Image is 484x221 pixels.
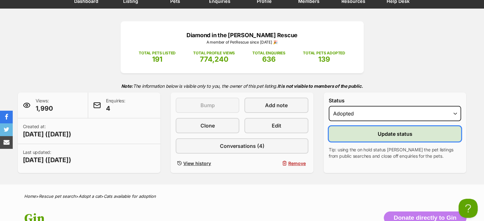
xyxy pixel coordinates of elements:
[220,142,264,150] span: Conversations (4)
[244,159,308,168] button: Remove
[106,98,125,113] p: Enquiries:
[36,104,53,113] span: 1,990
[23,130,71,139] span: [DATE] ([DATE])
[23,123,71,139] p: Created at:
[459,199,478,218] iframe: Help Scout Beacon - Open
[288,160,306,167] span: Remove
[139,50,176,56] p: TOTAL PETS LISTED
[23,149,71,164] p: Last updated:
[272,122,281,129] span: Edit
[152,55,162,63] span: 191
[265,101,288,109] span: Add note
[200,122,215,129] span: Clone
[244,118,308,133] a: Edit
[36,98,53,113] p: Views:
[23,155,71,164] span: [DATE] ([DATE])
[176,138,308,154] a: Conversations (4)
[200,55,228,63] span: 774,240
[106,104,125,113] span: 4
[24,194,36,199] a: Home
[277,83,363,89] strong: It is not visible to members of the public.
[18,79,466,93] p: The information below is visible only to you, the owner of this pet listing.
[176,159,239,168] a: View history
[329,126,461,142] button: Update status
[48,40,95,79] img: https://img.kwcdn.com/product/fancy/e8ab6912-a5f8-4971-b556-ea00b759ec1a.jpg?imageMogr2/strip/siz...
[130,39,354,45] p: A member of PetRescue since [DATE] 🎉
[200,101,215,109] span: Bump
[193,50,235,56] p: TOTAL PROFILE VIEWS
[130,31,354,39] p: Diamond in the [PERSON_NAME] Rescue
[121,83,133,89] strong: Note:
[183,160,211,167] span: View history
[252,50,285,56] p: TOTAL ENQUIRIES
[262,55,276,63] span: 636
[329,147,461,159] p: Tip: using the on hold status [PERSON_NAME] the pet listings from public searches and close off e...
[176,118,239,133] a: Clone
[303,50,345,56] p: TOTAL PETS ADOPTED
[8,194,476,199] div: > > >
[329,98,461,103] label: Status
[244,98,308,113] a: Add note
[318,55,330,63] span: 139
[104,194,156,199] a: Cats available for adoption
[378,130,412,138] span: Update status
[176,98,239,113] button: Bump
[39,194,76,199] a: Rescue pet search
[79,194,101,199] a: Adopt a cat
